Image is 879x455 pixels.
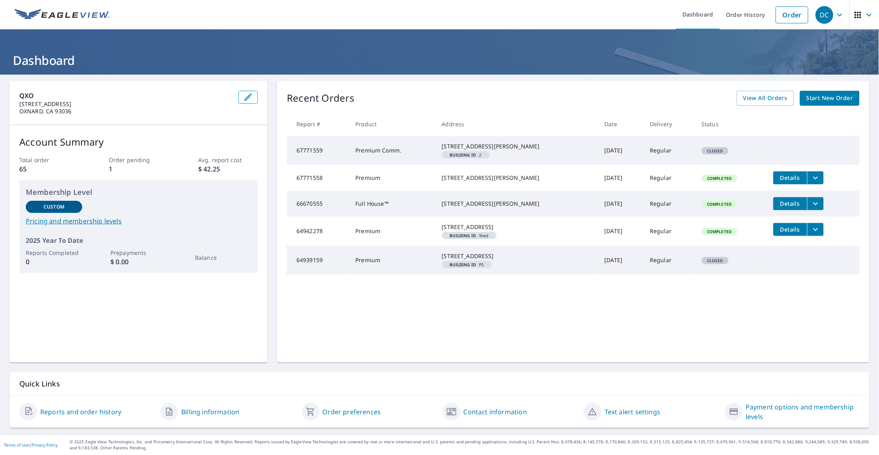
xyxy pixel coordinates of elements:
td: 64942278 [287,217,349,246]
span: Details [778,225,802,233]
em: Building ID [450,153,476,157]
button: detailsBtn-64942278 [773,223,807,236]
th: Status [695,112,767,136]
td: [DATE] [598,136,644,165]
th: Delivery [644,112,695,136]
span: Completed [703,201,737,207]
p: Order pending [109,156,168,164]
button: filesDropdownBtn-66670555 [807,197,824,210]
button: detailsBtn-66670555 [773,197,807,210]
em: Building ID [450,234,476,238]
p: $ 42.25 [198,164,258,174]
a: Terms of Use [4,442,29,448]
span: Shed [445,234,493,238]
p: $ 0.00 [110,257,167,267]
p: 2025 Year To Date [26,236,251,245]
td: [DATE] [598,191,644,217]
p: Account Summary [19,135,258,149]
p: Custom [44,203,64,211]
a: Text alert settings [605,407,660,417]
td: Premium [349,217,435,246]
span: Completed [703,229,737,234]
p: 1 [109,164,168,174]
td: 67771559 [287,136,349,165]
a: Reports and order history [40,407,121,417]
p: QXO [19,91,232,100]
p: 65 [19,164,79,174]
a: Billing information [181,407,239,417]
td: 64939159 [287,246,349,275]
th: Address [435,112,598,136]
td: [DATE] [598,217,644,246]
a: Start New Order [800,91,860,106]
div: [STREET_ADDRESS] [442,252,592,260]
a: Pricing and membership levels [26,216,251,226]
th: Report # [287,112,349,136]
span: View All Orders [743,93,788,103]
p: Reports Completed [26,248,82,257]
p: [STREET_ADDRESS] [19,100,232,108]
td: Regular [644,246,695,275]
p: 0 [26,257,82,267]
span: 2 [445,153,487,157]
a: Payment options and membership levels [746,402,860,422]
th: Product [349,112,435,136]
p: Membership Level [26,187,251,198]
a: Order [776,6,809,23]
td: Full House™ [349,191,435,217]
p: OXNARD, CA 93036 [19,108,232,115]
a: Privacy Policy [31,442,58,448]
p: | [4,442,58,447]
p: Balance [195,253,251,262]
h1: Dashboard [10,52,869,69]
p: © 2025 Eagle View Technologies, Inc. and Pictometry International Corp. All Rights Reserved. Repo... [70,439,875,451]
div: DC [816,6,833,24]
span: Details [778,200,802,207]
p: Prepayments [110,248,167,257]
button: filesDropdownBtn-67771558 [807,171,824,184]
em: Building ID [450,263,476,267]
td: [DATE] [598,165,644,191]
td: Premium [349,165,435,191]
span: PS [445,263,489,267]
p: Quick Links [19,379,860,389]
div: [STREET_ADDRESS][PERSON_NAME] [442,200,592,208]
span: Closed [703,148,728,154]
a: Order preferences [323,407,381,417]
td: Premium [349,246,435,275]
span: Completed [703,175,737,181]
td: Regular [644,165,695,191]
button: detailsBtn-67771558 [773,171,807,184]
td: 67771558 [287,165,349,191]
td: Regular [644,217,695,246]
td: Regular [644,136,695,165]
span: Start New Order [806,93,853,103]
td: Regular [644,191,695,217]
div: [STREET_ADDRESS] [442,223,592,231]
td: [DATE] [598,246,644,275]
th: Date [598,112,644,136]
span: Details [778,174,802,182]
a: View All Orders [737,91,794,106]
a: Contact information [464,407,527,417]
span: Closed [703,258,728,263]
td: 66670555 [287,191,349,217]
button: filesDropdownBtn-64942278 [807,223,824,236]
td: Premium Comm. [349,136,435,165]
div: [STREET_ADDRESS][PERSON_NAME] [442,142,592,150]
img: EV Logo [15,9,110,21]
p: Total order [19,156,79,164]
div: [STREET_ADDRESS][PERSON_NAME] [442,174,592,182]
p: Avg. report cost [198,156,258,164]
p: Recent Orders [287,91,355,106]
